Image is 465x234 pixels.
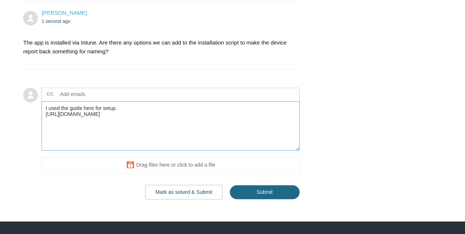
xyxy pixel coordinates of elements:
input: Add emails [57,89,136,100]
button: Mark as solved & Submit [145,185,223,199]
span: Zane Jenkins [42,10,87,16]
textarea: Add your reply [42,101,299,151]
p: The app is installed via Intune. Are there any options we can add to the installation script to m... [23,38,292,56]
input: Submit [230,185,300,199]
label: CC [47,89,54,100]
time: 09/11/2025, 17:10 [42,18,70,24]
a: [PERSON_NAME] [42,10,87,16]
